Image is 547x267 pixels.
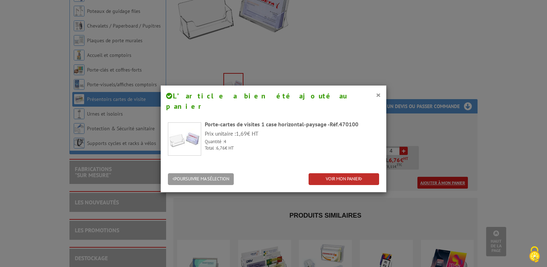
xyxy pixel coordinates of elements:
[205,145,379,152] p: Total : € HT
[526,246,543,263] img: Cookies (fenêtre modale)
[330,121,358,128] span: Réf.470100
[376,90,381,99] button: ×
[236,130,247,137] span: 1,69
[522,243,547,267] button: Cookies (fenêtre modale)
[168,173,234,185] button: POURSUIVRE MA SÉLECTION
[309,173,379,185] a: VOIR MON PANIER
[205,139,379,145] p: Quantité :
[224,139,226,145] span: 4
[216,145,225,151] span: 6,76
[205,120,379,128] div: Porte-cartes de visites 1 case horizontal-paysage -
[166,91,381,111] h4: L’article a bien été ajouté au panier
[205,130,379,138] p: Prix unitaire : € HT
